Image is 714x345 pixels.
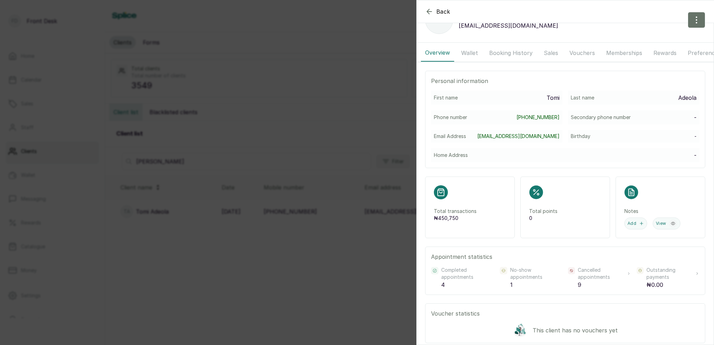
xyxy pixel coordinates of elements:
p: Last name [571,94,594,101]
p: 4 [441,281,494,289]
p: - [694,113,696,122]
p: Email Address [434,133,466,140]
p: Tomi [547,94,560,102]
p: Total transactions [434,208,506,215]
p: Notes [624,208,696,215]
button: Rewards [649,44,681,62]
span: 0 [529,215,532,221]
span: 450,750 [438,215,458,221]
p: ₦ [434,215,506,222]
p: 9 [578,281,631,289]
p: Adeola [678,94,696,102]
p: ₦0.00 [646,281,699,289]
p: First name [434,94,458,101]
p: Secondary phone number [571,114,631,121]
button: Vouchers [565,44,599,62]
span: Cancelled appointments [578,267,624,281]
p: Personal information [431,77,699,85]
button: Sales [540,44,562,62]
p: Voucher statistics [431,309,699,318]
div: Cancelled appointments 9 [568,267,631,289]
p: This client has no vouchers yet [533,326,618,334]
button: Add [624,218,647,229]
p: [EMAIL_ADDRESS][DOMAIN_NAME] [459,21,558,30]
p: Birthday [571,133,590,140]
button: View [653,218,680,229]
p: Appointment statistics [431,253,699,261]
p: - [694,133,696,140]
span: Outstanding payments [646,267,692,281]
p: No-show appointments [510,267,562,281]
p: Home Address [434,152,468,159]
p: Completed appointments [441,267,494,281]
a: [EMAIL_ADDRESS][DOMAIN_NAME] [477,133,560,140]
p: - [694,151,696,159]
p: Total points [529,208,601,215]
button: Memberships [602,44,646,62]
a: [PHONE_NUMBER] [517,114,560,121]
p: Phone number [434,114,467,121]
button: Booking History [485,44,537,62]
span: Back [436,7,450,16]
button: Back [425,7,450,16]
button: Overview [421,44,454,62]
p: 1 [510,281,562,289]
button: Wallet [457,44,482,62]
